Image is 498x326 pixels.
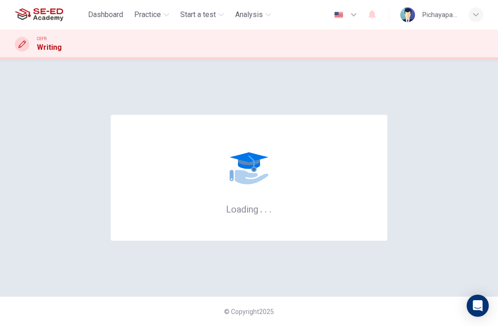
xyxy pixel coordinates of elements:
[224,308,274,315] span: © Copyright 2025
[467,295,489,317] div: Open Intercom Messenger
[333,12,344,18] img: en
[264,201,267,216] h6: .
[400,7,415,22] img: Profile picture
[130,6,173,23] button: Practice
[88,9,123,20] span: Dashboard
[231,6,275,23] button: Analysis
[226,203,272,215] h6: Loading
[15,6,63,24] img: SE-ED Academy logo
[37,36,47,42] span: CEFR
[269,201,272,216] h6: .
[177,6,228,23] button: Start a test
[37,42,62,53] h1: Writing
[84,6,127,23] button: Dashboard
[260,201,263,216] h6: .
[180,9,216,20] span: Start a test
[15,6,84,24] a: SE-ED Academy logo
[422,9,457,20] div: Pichayapa Thongtan
[134,9,161,20] span: Practice
[235,9,263,20] span: Analysis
